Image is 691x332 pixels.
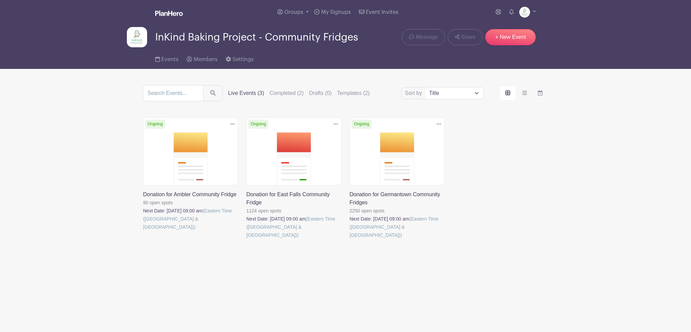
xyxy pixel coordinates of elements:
[143,85,203,101] input: Search Events...
[485,29,536,45] a: + New Event
[366,9,398,15] span: Event Invites
[194,57,218,62] span: Members
[155,32,358,43] span: InKind Baking Project - Community Fridges
[519,7,530,18] img: InKind-Logo.jpg
[228,89,264,97] label: Live Events (3)
[127,27,147,47] img: InKind-Logo.jpg
[321,9,351,15] span: My Signups
[461,33,475,41] span: Share
[270,89,304,97] label: Completed (2)
[500,86,548,100] div: order and view
[161,57,178,62] span: Events
[405,89,424,97] label: Sort by
[155,10,183,16] img: logo_white-6c42ec7e38ccf1d336a20a19083b03d10ae64f83f12c07503d8b9e83406b4c7d.svg
[226,47,254,69] a: Settings
[187,47,217,69] a: Members
[309,89,332,97] label: Drafts (0)
[232,57,254,62] span: Settings
[402,29,445,45] a: Message
[416,33,438,41] span: Message
[337,89,370,97] label: Templates (2)
[448,29,482,45] a: Share
[284,9,303,15] span: Groups
[155,47,178,69] a: Events
[228,89,370,97] div: filters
